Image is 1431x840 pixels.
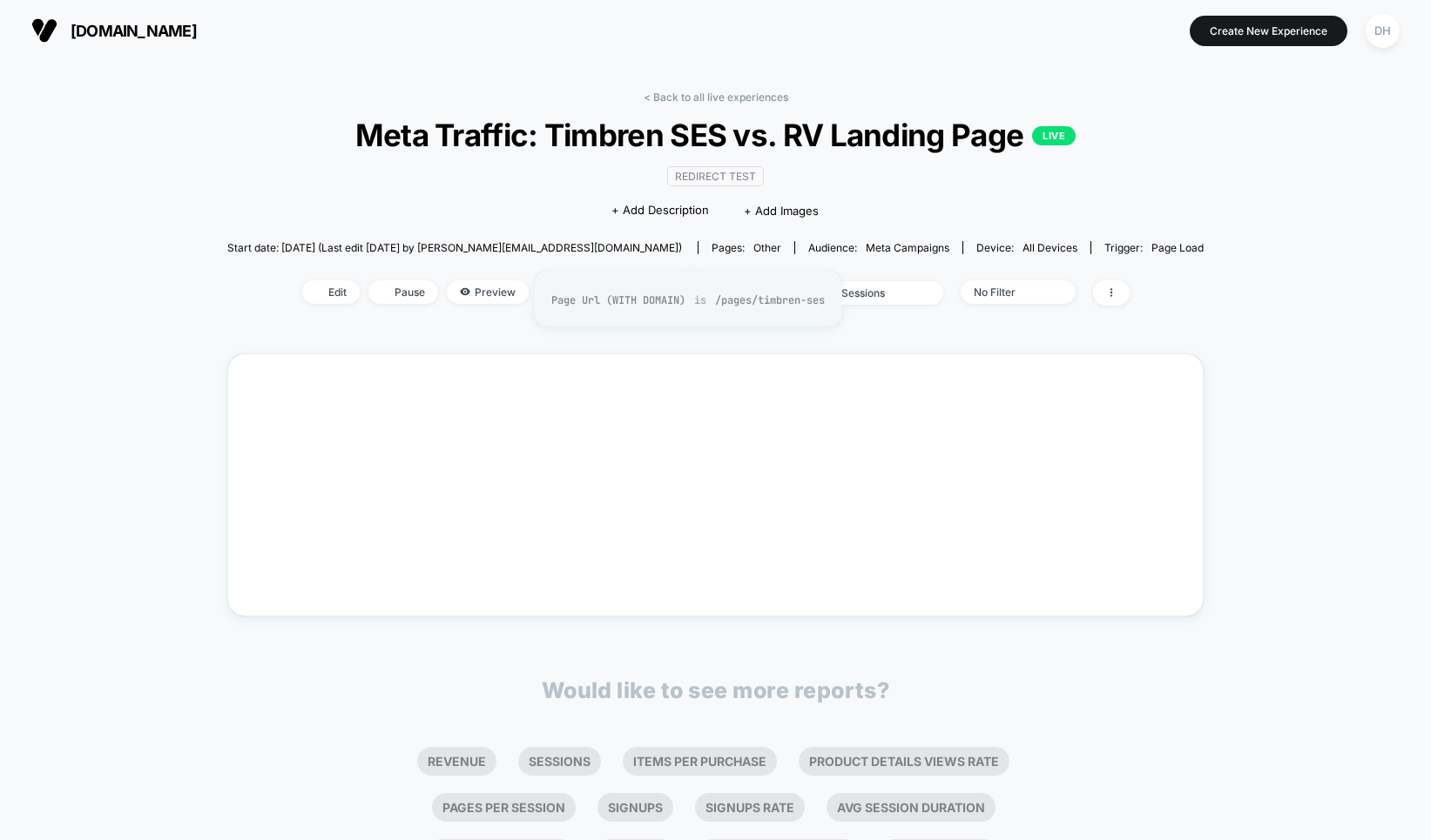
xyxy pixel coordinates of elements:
[368,280,438,304] span: Pause
[417,747,496,776] li: Revenue
[597,793,673,822] li: Signups
[974,286,1043,299] div: No Filter
[71,22,197,40] span: [DOMAIN_NAME]
[302,280,360,304] span: Edit
[712,241,781,254] div: Pages:
[1366,14,1400,48] div: DH
[644,91,788,104] a: < Back to all live experiences
[1104,241,1204,254] div: Trigger:
[1151,241,1204,254] span: Page Load
[276,117,1154,153] span: Meta Traffic: Timbren SES vs. RV Landing Page
[667,166,764,186] span: Redirect Test
[1360,13,1405,49] button: DH
[694,293,706,307] span: is
[1023,241,1077,254] span: all devices
[1032,126,1076,145] p: LIVE
[447,280,529,304] span: Preview
[518,747,601,776] li: Sessions
[1190,16,1347,46] button: Create New Experience
[695,793,805,822] li: Signups Rate
[551,293,685,307] span: Page Url (WITH DOMAIN)
[744,204,819,218] span: + Add Images
[962,241,1090,254] span: Device:
[866,241,949,254] span: Meta campaigns
[542,677,890,703] p: Would like to see more reports?
[715,293,825,307] span: /pages/timbren-ses
[623,747,777,776] li: Items Per Purchase
[31,17,57,44] img: Visually logo
[827,793,996,822] li: Avg Session Duration
[26,17,202,44] button: [DOMAIN_NAME]
[227,241,682,254] span: Start date: [DATE] (Last edit [DATE] by [PERSON_NAME][EMAIL_ADDRESS][DOMAIN_NAME])
[611,202,709,219] span: + Add Description
[841,286,911,299] div: sessions
[432,793,576,822] li: Pages Per Session
[799,747,1009,776] li: Product Details Views Rate
[808,241,949,254] div: Audience:
[753,241,781,254] span: other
